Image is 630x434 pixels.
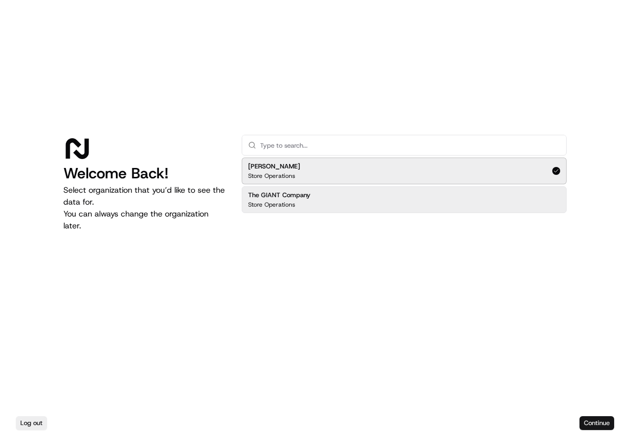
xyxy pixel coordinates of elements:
[63,184,226,232] p: Select organization that you’d like to see the data for. You can always change the organization l...
[248,191,311,200] h2: The GIANT Company
[16,416,47,430] button: Log out
[248,162,300,171] h2: [PERSON_NAME]
[242,156,567,215] div: Suggestions
[579,416,614,430] button: Continue
[248,201,295,209] p: Store Operations
[63,164,226,182] h1: Welcome Back!
[260,135,560,155] input: Type to search...
[248,172,295,180] p: Store Operations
